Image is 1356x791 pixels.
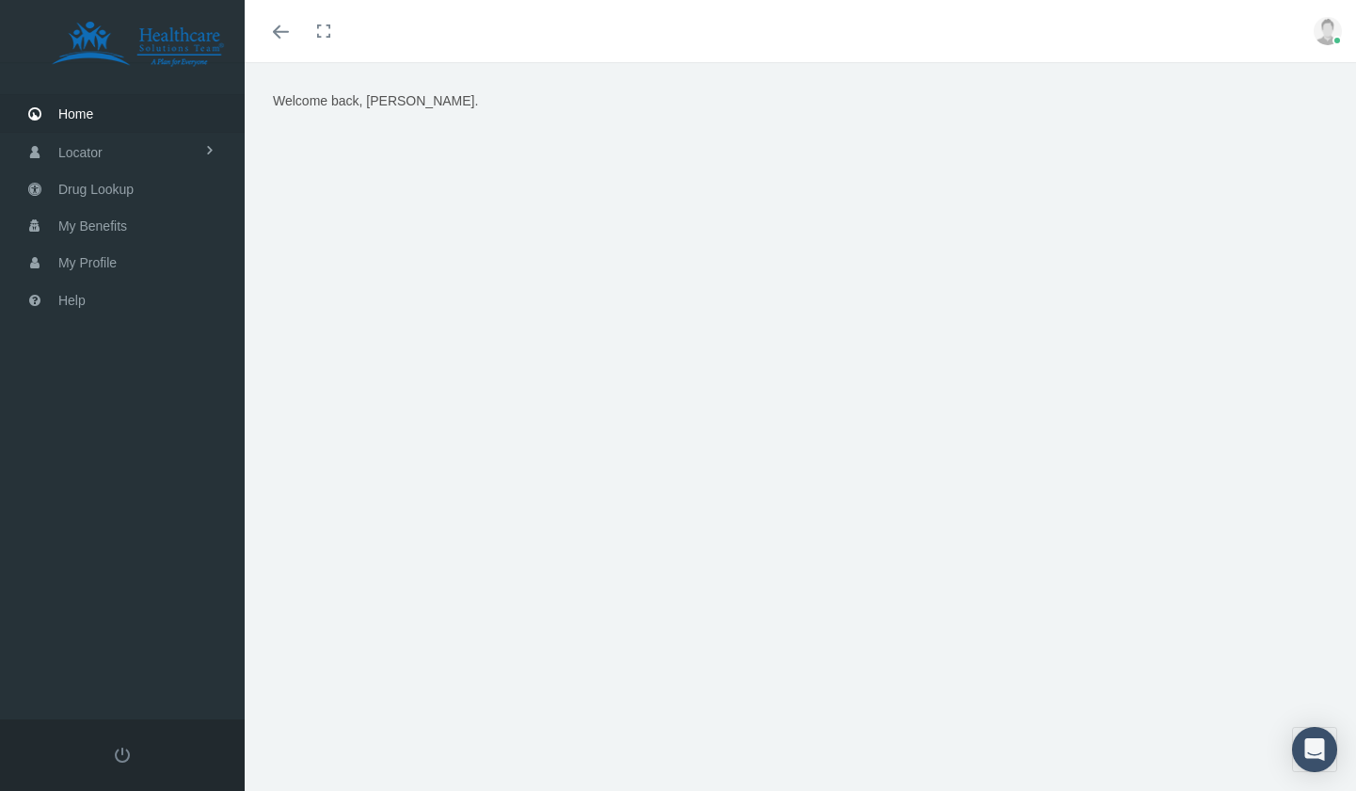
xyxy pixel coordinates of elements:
span: My Benefits [58,208,127,244]
span: Home [58,96,93,132]
span: Drug Lookup [58,171,134,207]
img: user-placeholder.jpg [1314,17,1342,45]
span: My Profile [58,245,117,281]
span: Welcome back, [PERSON_NAME]. [273,93,478,108]
div: Open Intercom Messenger [1292,727,1337,772]
span: Help [58,282,86,318]
img: HEALTHCARE SOLUTIONS TEAM, LLC [24,21,250,68]
span: Locator [58,135,103,170]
